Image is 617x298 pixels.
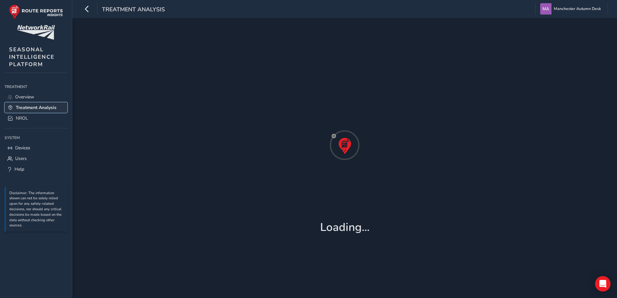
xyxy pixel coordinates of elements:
h1: Loading... [320,221,369,234]
a: Users [5,153,67,164]
span: Users [15,155,27,162]
img: customer logo [17,25,55,40]
p: Disclaimer: The information shown can not be solely relied upon for any safety-related decisions,... [9,191,64,229]
a: NROL [5,113,67,124]
img: diamond-layout [540,3,551,15]
span: Help [15,166,24,172]
button: Manchester Autumn Desk [540,3,603,15]
div: System [5,133,67,143]
a: Overview [5,92,67,102]
span: Overview [15,94,34,100]
span: Treatment Analysis [16,104,56,111]
a: Help [5,164,67,174]
a: Devices [5,143,67,153]
div: Open Intercom Messenger [595,276,611,292]
span: Devices [15,145,30,151]
span: Treatment Analysis [102,5,165,15]
img: rr logo [9,5,63,19]
span: SEASONAL INTELLIGENCE PLATFORM [9,46,55,68]
a: Treatment Analysis [5,102,67,113]
span: Manchester Autumn Desk [554,3,601,15]
span: NROL [16,115,28,121]
div: Treatment [5,82,67,92]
